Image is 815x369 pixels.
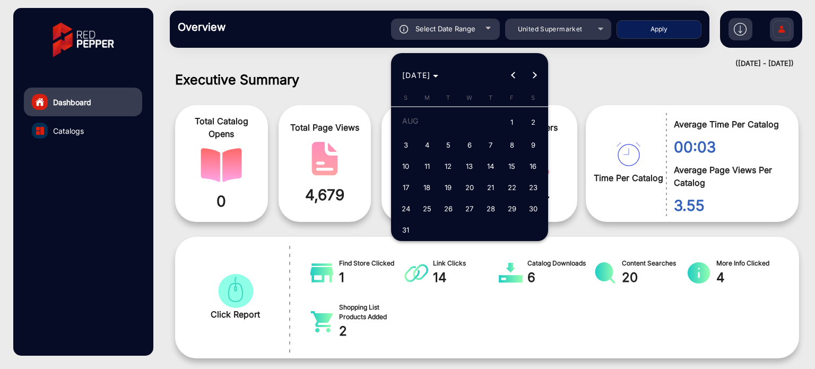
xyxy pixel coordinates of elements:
span: 16 [524,157,543,176]
span: 1 [502,112,522,134]
span: S [404,94,407,101]
button: August 21, 2025 [480,177,501,198]
span: 30 [524,199,543,218]
button: August 20, 2025 [459,177,480,198]
span: 9 [524,135,543,155]
button: August 18, 2025 [417,177,438,198]
button: August 14, 2025 [480,156,501,177]
span: 22 [502,178,522,197]
button: August 11, 2025 [417,156,438,177]
span: 31 [396,220,415,239]
button: August 22, 2025 [501,177,523,198]
span: 12 [439,157,458,176]
button: August 28, 2025 [480,198,501,219]
span: 8 [502,135,522,155]
button: August 13, 2025 [459,156,480,177]
button: August 1, 2025 [501,110,523,134]
button: August 5, 2025 [438,134,459,156]
button: August 31, 2025 [395,219,417,241]
button: August 16, 2025 [523,156,544,177]
button: August 26, 2025 [438,198,459,219]
span: M [424,94,430,101]
span: 21 [481,178,500,197]
button: August 19, 2025 [438,177,459,198]
button: August 27, 2025 [459,198,480,219]
button: August 23, 2025 [523,177,544,198]
span: 27 [460,199,479,218]
button: August 8, 2025 [501,134,523,156]
span: 25 [418,199,437,218]
span: 17 [396,178,415,197]
button: August 12, 2025 [438,156,459,177]
span: 28 [481,199,500,218]
button: August 10, 2025 [395,156,417,177]
span: 14 [481,157,500,176]
button: August 15, 2025 [501,156,523,177]
span: S [531,94,535,101]
button: August 3, 2025 [395,134,417,156]
span: 24 [396,199,415,218]
button: August 25, 2025 [417,198,438,219]
span: 3 [396,135,415,155]
span: 20 [460,178,479,197]
button: August 24, 2025 [395,198,417,219]
button: August 17, 2025 [395,177,417,198]
span: 6 [460,135,479,155]
button: August 30, 2025 [523,198,544,219]
span: 7 [481,135,500,155]
span: 15 [502,157,522,176]
span: T [489,94,492,101]
span: 29 [502,199,522,218]
td: AUG [395,110,501,134]
span: 13 [460,157,479,176]
span: F [510,94,514,101]
span: 26 [439,199,458,218]
button: August 7, 2025 [480,134,501,156]
span: 11 [418,157,437,176]
button: Choose month and year [398,66,443,85]
span: 18 [418,178,437,197]
button: August 2, 2025 [523,110,544,134]
button: August 4, 2025 [417,134,438,156]
button: August 6, 2025 [459,134,480,156]
span: 2 [524,112,543,134]
button: August 9, 2025 [523,134,544,156]
span: T [446,94,450,101]
button: August 29, 2025 [501,198,523,219]
button: Previous month [502,65,524,86]
span: W [466,94,472,101]
span: [DATE] [402,71,431,80]
span: 10 [396,157,415,176]
span: 19 [439,178,458,197]
button: Next month [524,65,545,86]
span: 5 [439,135,458,155]
span: 23 [524,178,543,197]
span: 4 [418,135,437,155]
